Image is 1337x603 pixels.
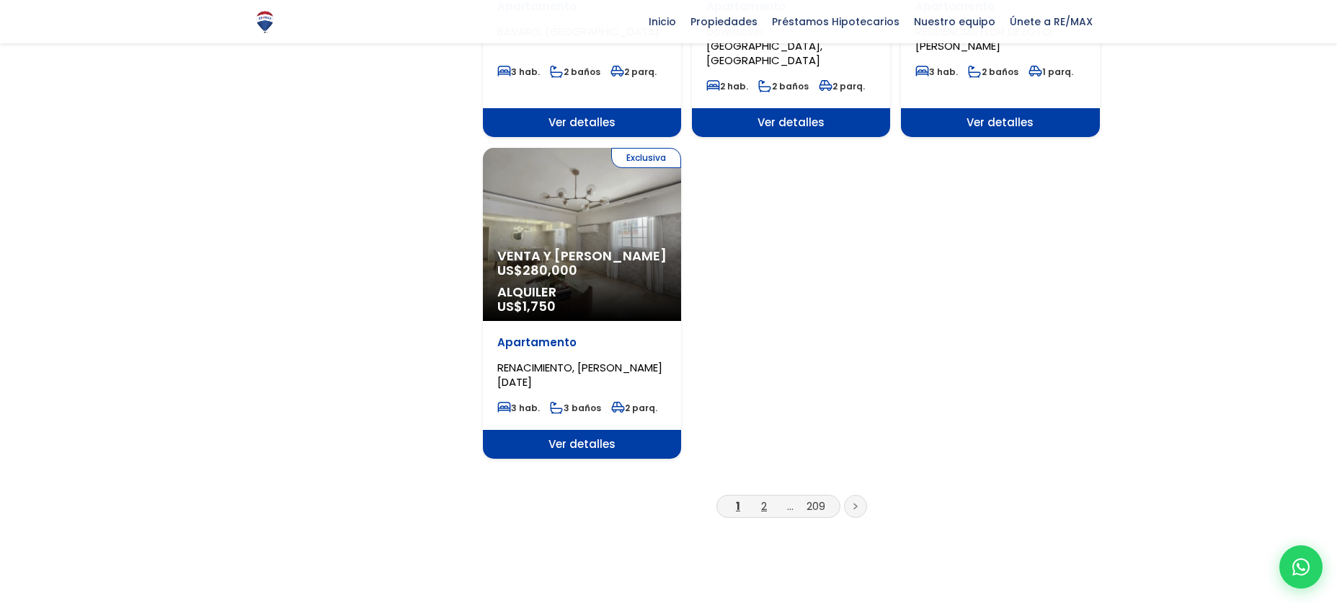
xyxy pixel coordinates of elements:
span: Downtown [GEOGRAPHIC_DATA], [GEOGRAPHIC_DATA] [706,24,822,68]
span: Ver detalles [483,108,681,137]
img: Logo de REMAX [252,9,277,35]
a: ... [787,498,794,514]
a: 209 [807,498,825,514]
span: 2 hab. [706,80,748,92]
span: Ver detalles [901,108,1099,137]
span: Alquiler [497,285,667,299]
span: 2 parq. [610,66,657,78]
span: Ver detalles [692,108,890,137]
span: 3 hab. [497,66,540,78]
span: Ver detalles [483,430,681,459]
p: Apartamento [497,335,667,350]
span: 2 parq. [819,80,865,92]
span: Préstamos Hipotecarios [765,11,907,32]
span: 1 parq. [1029,66,1073,78]
span: 2 baños [968,66,1018,78]
a: Exclusiva Venta y [PERSON_NAME] US$280,000 Alquiler US$1,750 Apartamento RENACIMIENTO, [PERSON_NA... [483,148,681,459]
a: 1 [736,498,740,514]
span: Únete a RE/MAX [1003,11,1100,32]
span: 2 baños [758,80,809,92]
span: 1,750 [523,297,556,315]
span: 280,000 [523,261,577,279]
span: Exclusiva [611,148,681,168]
span: 3 hab. [497,402,540,414]
span: Inicio [641,11,683,32]
span: 3 baños [550,402,601,414]
span: Nuestro equipo [907,11,1003,32]
span: Venta y [PERSON_NAME] [497,249,667,263]
span: US$ [497,297,556,315]
span: RENACIMIENTO, [PERSON_NAME][DATE] [497,360,662,389]
span: 3 hab. [915,66,958,78]
span: Propiedades [683,11,765,32]
span: 2 baños [550,66,600,78]
span: US$ [497,261,577,279]
a: 2 [761,498,767,514]
span: 2 parq. [611,402,657,414]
